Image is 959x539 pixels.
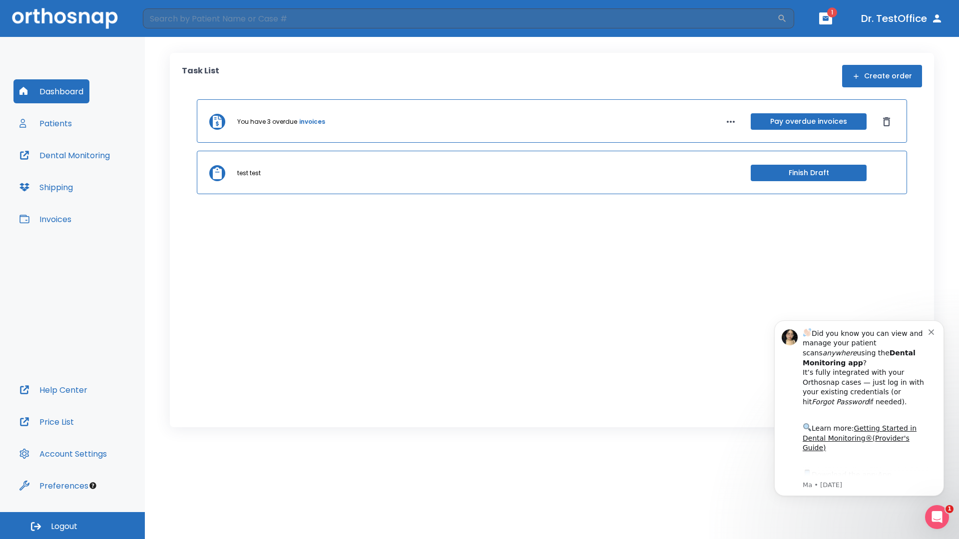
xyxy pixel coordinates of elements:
[143,8,777,28] input: Search by Patient Name or Case #
[88,481,97,490] div: Tooltip anchor
[299,117,325,126] a: invoices
[13,474,94,498] button: Preferences
[946,505,954,513] span: 1
[13,175,79,199] button: Shipping
[237,169,261,178] p: test test
[13,79,89,103] button: Dashboard
[182,65,219,87] p: Task List
[13,143,116,167] button: Dental Monitoring
[13,410,80,434] button: Price List
[12,8,118,28] img: Orthosnap
[13,378,93,402] button: Help Center
[13,111,78,135] button: Patients
[857,9,947,27] button: Dr. TestOffice
[13,442,113,466] button: Account Settings
[842,65,922,87] button: Create order
[751,165,867,181] button: Finish Draft
[751,113,867,130] button: Pay overdue invoices
[51,521,77,532] span: Logout
[43,175,169,184] p: Message from Ma, sent 2w ago
[879,114,895,130] button: Dismiss
[169,21,177,29] button: Dismiss notification
[759,305,959,512] iframe: Intercom notifications message
[925,505,949,529] iframe: Intercom live chat
[43,165,132,183] a: App Store
[13,207,77,231] button: Invoices
[827,7,837,17] span: 1
[43,163,169,214] div: Download the app: | ​ Let us know if you need help getting started!
[237,117,297,126] p: You have 3 overdue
